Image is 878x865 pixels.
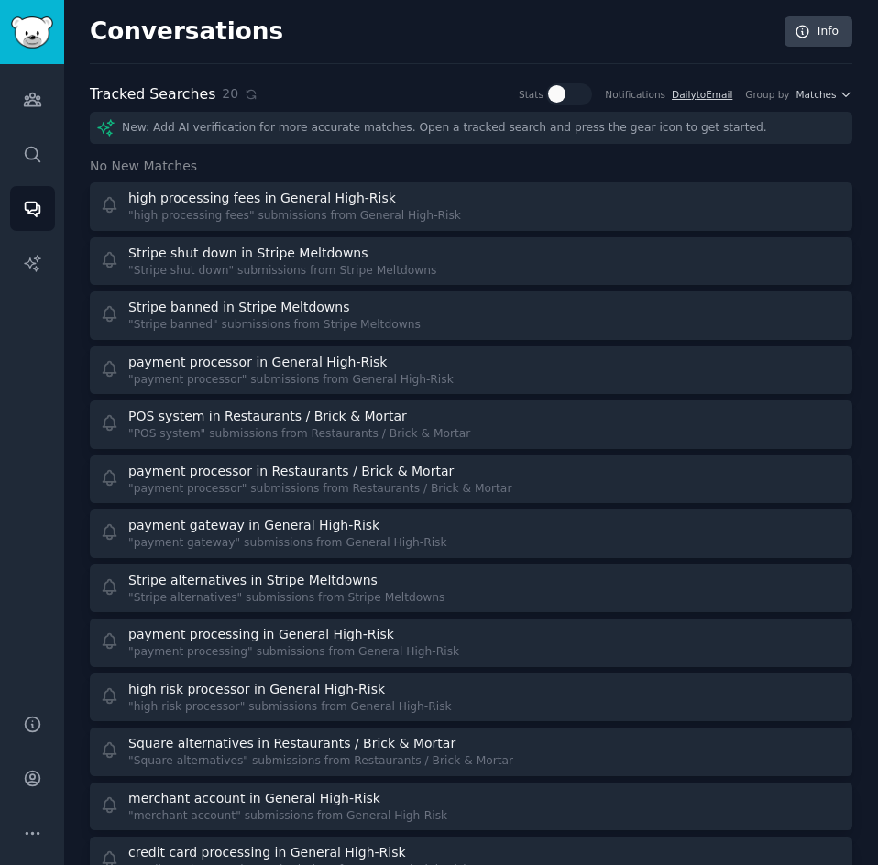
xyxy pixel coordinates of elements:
a: Square alternatives in Restaurants / Brick & Mortar"Square alternatives" submissions from Restaur... [90,728,852,776]
div: payment processor in General High-Risk [128,353,387,372]
a: Stripe shut down in Stripe Meltdowns"Stripe shut down" submissions from Stripe Meltdowns [90,237,852,286]
a: payment processing in General High-Risk"payment processing" submissions from General High-Risk [90,619,852,667]
div: high processing fees in General High-Risk [128,189,396,208]
span: Matches [796,88,837,101]
div: "merchant account" submissions from General High-Risk [128,808,447,825]
div: Notifications [605,88,665,101]
div: Stripe shut down in Stripe Meltdowns [128,244,368,263]
div: high risk processor in General High-Risk [128,680,385,699]
div: "payment processing" submissions from General High-Risk [128,644,459,661]
div: "Square alternatives" submissions from Restaurants / Brick & Mortar [128,753,513,770]
div: "Stripe alternatives" submissions from Stripe Meltdowns [128,590,444,607]
a: high risk processor in General High-Risk"high risk processor" submissions from General High-Risk [90,673,852,722]
div: New: Add AI verification for more accurate matches. Open a tracked search and press the gear icon... [90,112,852,144]
a: DailytoEmail [672,89,732,100]
h2: Conversations [90,17,283,47]
div: payment gateway in General High-Risk [128,516,379,535]
div: Square alternatives in Restaurants / Brick & Mortar [128,734,455,753]
button: Matches [796,88,852,101]
div: "Stripe shut down" submissions from Stripe Meltdowns [128,263,436,279]
a: Info [785,16,852,48]
div: Group by [745,88,789,101]
a: POS system in Restaurants / Brick & Mortar"POS system" submissions from Restaurants / Brick & Mortar [90,400,852,449]
a: payment processor in General High-Risk"payment processor" submissions from General High-Risk [90,346,852,395]
a: payment gateway in General High-Risk"payment gateway" submissions from General High-Risk [90,509,852,558]
img: GummySearch logo [11,16,53,49]
div: Stripe alternatives in Stripe Meltdowns [128,571,378,590]
div: "POS system" submissions from Restaurants / Brick & Mortar [128,426,470,443]
div: merchant account in General High-Risk [128,789,380,808]
div: "high risk processor" submissions from General High-Risk [128,699,452,716]
div: payment processing in General High-Risk [128,625,394,644]
div: "high processing fees" submissions from General High-Risk [128,208,461,224]
div: "payment processor" submissions from Restaurants / Brick & Mortar [128,481,511,498]
div: Stats [519,88,543,101]
div: Stripe banned in Stripe Meltdowns [128,298,349,317]
span: No New Matches [90,157,197,176]
div: credit card processing in General High-Risk [128,843,406,862]
div: "payment processor" submissions from General High-Risk [128,372,454,389]
a: payment processor in Restaurants / Brick & Mortar"payment processor" submissions from Restaurants... [90,455,852,504]
span: 20 [222,84,238,104]
a: Stripe banned in Stripe Meltdowns"Stripe banned" submissions from Stripe Meltdowns [90,291,852,340]
h2: Tracked Searches [90,83,215,106]
div: payment processor in Restaurants / Brick & Mortar [128,462,454,481]
div: "Stripe banned" submissions from Stripe Meltdowns [128,317,421,334]
a: high processing fees in General High-Risk"high processing fees" submissions from General High-Risk [90,182,852,231]
div: POS system in Restaurants / Brick & Mortar [128,407,407,426]
div: "payment gateway" submissions from General High-Risk [128,535,447,552]
a: Stripe alternatives in Stripe Meltdowns"Stripe alternatives" submissions from Stripe Meltdowns [90,564,852,613]
a: merchant account in General High-Risk"merchant account" submissions from General High-Risk [90,783,852,831]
